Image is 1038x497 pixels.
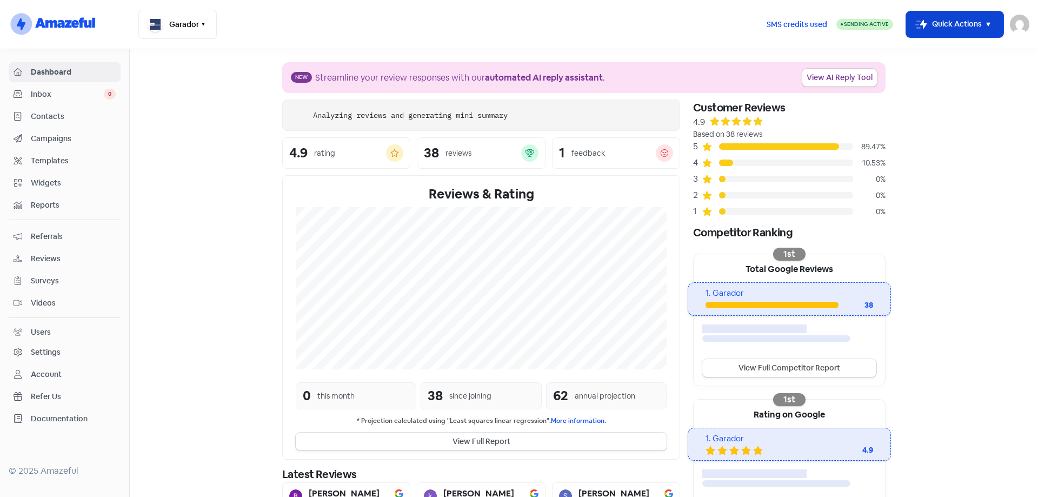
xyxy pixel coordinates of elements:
button: Garador [138,10,217,39]
a: 38reviews [417,137,545,169]
div: annual projection [575,390,635,402]
a: Campaigns [9,129,121,149]
div: rating [314,148,335,159]
div: 2 [693,189,702,202]
div: 5 [693,140,702,153]
span: Refer Us [31,391,116,402]
span: Documentation [31,413,116,425]
div: 1 [559,147,565,160]
div: Reviews & Rating [296,184,667,204]
div: 4.9 [289,147,308,160]
small: * Projection calculated using "Least squares linear regression". [296,416,667,426]
div: Account [31,369,62,380]
img: User [1010,15,1029,34]
a: Refer Us [9,387,121,407]
div: © 2025 Amazeful [9,465,121,478]
a: Dashboard [9,62,121,82]
a: SMS credits used [757,18,836,29]
a: Account [9,365,121,385]
a: Templates [9,151,121,171]
span: Contacts [31,111,116,122]
a: View AI Reply Tool [802,69,877,87]
button: Quick Actions [906,11,1003,37]
div: 1 [693,205,702,218]
div: 62 [553,386,568,406]
div: 89.47% [853,141,886,153]
span: Videos [31,297,116,309]
div: Based on 38 reviews [693,129,886,140]
div: 1st [773,393,806,406]
a: Reviews [9,249,121,269]
div: 4.9 [830,445,873,456]
a: 4.9rating [282,137,410,169]
div: Competitor Ranking [693,224,886,241]
span: Reports [31,200,116,211]
div: 38 [428,386,443,406]
span: Inbox [31,89,104,100]
span: Campaigns [31,133,116,144]
a: View Full Competitor Report [702,359,876,377]
span: Templates [31,155,116,167]
a: Inbox 0 [9,84,121,104]
a: Sending Active [836,18,893,31]
a: Users [9,322,121,342]
div: 38 [424,147,439,160]
div: 38 [839,300,873,311]
div: 1. Garador [706,433,873,445]
div: Streamline your review responses with our . [315,71,605,84]
div: feedback [571,148,605,159]
div: 0% [853,190,886,201]
div: 0% [853,206,886,217]
div: Analyzing reviews and generating mini summary [313,110,508,121]
div: reviews [445,148,471,159]
div: 3 [693,173,702,185]
span: SMS credits used [767,19,827,30]
span: Surveys [31,275,116,287]
div: this month [317,390,355,402]
span: Dashboard [31,67,116,78]
div: Rating on Google [694,400,885,428]
div: 1st [773,248,806,261]
span: Sending Active [844,21,889,28]
span: Reviews [31,253,116,264]
div: Total Google Reviews [694,254,885,282]
div: Customer Reviews [693,100,886,116]
a: Widgets [9,173,121,193]
div: Latest Reviews [282,466,680,482]
a: 1feedback [552,137,680,169]
span: Referrals [31,231,116,242]
div: 10.53% [853,157,886,169]
div: Users [31,327,51,338]
div: Settings [31,347,61,358]
div: since joining [449,390,491,402]
a: Surveys [9,271,121,291]
div: 4.9 [693,116,705,129]
a: Settings [9,342,121,362]
div: 0% [853,174,886,185]
a: Videos [9,293,121,313]
a: Contacts [9,107,121,127]
div: 4 [693,156,702,169]
a: Reports [9,195,121,215]
b: automated AI reply assistant [485,72,603,83]
button: View Full Report [296,433,667,450]
a: Referrals [9,227,121,247]
div: 1. Garador [706,287,873,300]
span: Widgets [31,177,116,189]
a: Documentation [9,409,121,429]
a: More information. [551,416,606,425]
span: 0 [104,89,116,100]
div: 0 [303,386,311,406]
span: New [291,72,312,83]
